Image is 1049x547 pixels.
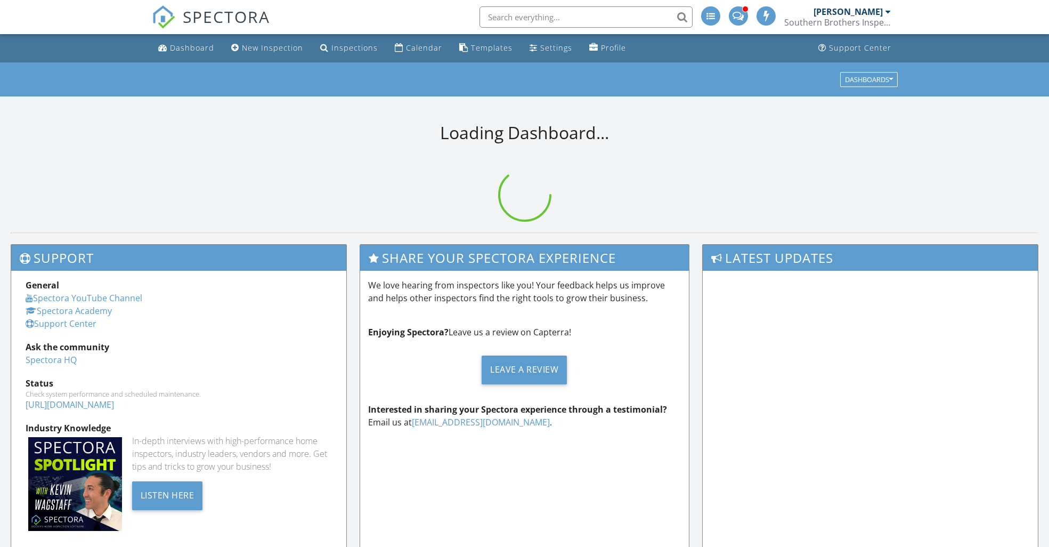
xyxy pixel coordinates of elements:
a: Calendar [391,38,446,58]
a: Spectora Academy [26,305,112,317]
a: Templates [455,38,517,58]
a: Inspections [316,38,382,58]
a: Profile [585,38,630,58]
div: Status [26,377,332,390]
a: Listen Here [132,489,203,501]
img: The Best Home Inspection Software - Spectora [152,5,175,29]
strong: Enjoying Spectora? [368,326,449,338]
a: Support Center [26,318,96,329]
div: Support Center [829,43,891,53]
h3: Share Your Spectora Experience [360,245,689,271]
div: Southern Brothers Inspections [784,17,891,28]
button: Dashboards [840,72,898,87]
a: Leave a Review [368,347,681,392]
a: [URL][DOMAIN_NAME] [26,399,114,411]
a: SPECTORA [152,14,270,37]
p: Email us at . [368,403,681,429]
input: Search everything... [479,6,693,28]
div: Leave a Review [482,356,567,384]
div: Profile [601,43,626,53]
a: [EMAIL_ADDRESS][DOMAIN_NAME] [412,416,550,428]
strong: General [26,279,59,291]
strong: Interested in sharing your Spectora experience through a testimonial? [368,404,667,415]
div: Inspections [331,43,378,53]
h3: Latest Updates [703,245,1038,271]
a: Spectora YouTube Channel [26,292,142,304]
div: Industry Knowledge [26,422,332,435]
div: Listen Here [132,481,203,510]
div: Dashboards [845,76,893,83]
a: Spectora HQ [26,354,77,366]
span: SPECTORA [183,5,270,28]
h3: Support [11,245,346,271]
div: Templates [471,43,513,53]
a: New Inspection [227,38,307,58]
p: We love hearing from inspectors like you! Your feedback helps us improve and helps other inspecto... [368,279,681,304]
div: [PERSON_NAME] [814,6,883,17]
div: Dashboard [170,43,214,53]
a: Settings [525,38,576,58]
img: Spectoraspolightmain [28,437,122,531]
div: In-depth interviews with high-performance home inspectors, industry leaders, vendors and more. Ge... [132,435,332,473]
div: New Inspection [242,43,303,53]
div: Check system performance and scheduled maintenance. [26,390,332,398]
a: Dashboard [154,38,218,58]
a: Support Center [814,38,896,58]
div: Ask the community [26,341,332,353]
p: Leave us a review on Capterra! [368,326,681,339]
div: Settings [540,43,572,53]
div: Calendar [406,43,442,53]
